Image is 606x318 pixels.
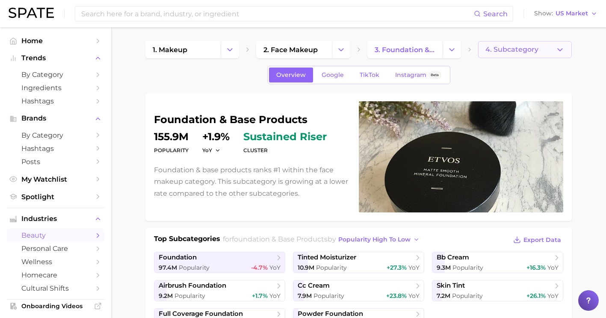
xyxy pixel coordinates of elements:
[21,271,90,279] span: homecare
[395,71,426,79] span: Instagram
[298,292,312,300] span: 7.9m
[7,81,104,94] a: Ingredients
[159,310,243,318] span: full coverage foundation
[431,71,439,79] span: Beta
[21,71,90,79] span: by Category
[7,190,104,203] a: Spotlight
[232,235,328,243] span: foundation & base products
[159,264,177,271] span: 97.4m
[352,68,387,82] a: TikTok
[511,234,563,246] button: Export Data
[298,253,356,262] span: tinted moisturizer
[547,292,559,300] span: YoY
[21,115,90,122] span: Brands
[452,292,483,300] span: Popularity
[221,41,239,58] button: Change Category
[437,253,469,262] span: bb cream
[145,41,221,58] a: 1. makeup
[443,41,461,58] button: Change Category
[7,242,104,255] a: personal care
[153,46,187,54] span: 1. makeup
[556,11,588,16] span: US Market
[7,155,104,168] a: Posts
[159,253,197,262] span: foundation
[338,236,411,243] span: popularity high to low
[432,280,563,301] a: skin tint7.2m Popularity+26.1% YoY
[386,292,407,300] span: +23.8%
[154,280,285,301] a: airbrush foundation9.2m Popularity+1.7% YoY
[314,68,351,82] a: Google
[7,112,104,125] button: Brands
[154,164,349,199] p: Foundation & base products ranks #1 within the face makeup category. This subcategory is growing ...
[387,264,407,271] span: +27.3%
[367,41,443,58] a: 3. foundation & base products
[437,264,451,271] span: 9.3m
[154,132,189,142] dd: 155.9m
[298,310,363,318] span: powder foundation
[21,131,90,139] span: by Category
[534,11,553,16] span: Show
[7,255,104,268] a: wellness
[154,252,285,273] a: foundation97.4m Popularity-4.7% YoY
[7,229,104,242] a: beauty
[21,231,90,239] span: beauty
[478,41,572,58] button: 4. Subcategory
[408,292,420,300] span: YoY
[263,46,318,54] span: 2. face makeup
[159,292,173,300] span: 9.2m
[21,37,90,45] span: Home
[179,264,210,271] span: Popularity
[251,264,268,271] span: -4.7%
[332,41,350,58] button: Change Category
[7,34,104,47] a: Home
[21,175,90,183] span: My Watchlist
[256,41,331,58] a: 2. face makeup
[21,302,90,310] span: Onboarding Videos
[202,147,221,154] button: YoY
[21,97,90,105] span: Hashtags
[526,292,546,300] span: +26.1%
[523,236,561,244] span: Export Data
[375,46,435,54] span: 3. foundation & base products
[293,252,424,273] a: tinted moisturizer10.9m Popularity+27.3% YoY
[21,193,90,201] span: Spotlight
[21,84,90,92] span: Ingredients
[174,292,205,300] span: Popularity
[298,264,314,271] span: 10.9m
[7,173,104,186] a: My Watchlist
[452,264,483,271] span: Popularity
[223,235,422,243] span: for by
[80,6,474,21] input: Search here for a brand, industry, or ingredient
[276,71,306,79] span: Overview
[298,282,330,290] span: cc cream
[21,54,90,62] span: Trends
[202,147,212,154] span: YoY
[7,282,104,295] a: cultural shifts
[336,234,422,245] button: popularity high to low
[269,292,281,300] span: YoY
[360,71,379,79] span: TikTok
[432,252,563,273] a: bb cream9.3m Popularity+16.3% YoY
[7,94,104,108] a: Hashtags
[547,264,559,271] span: YoY
[7,300,104,312] a: Onboarding Videos
[21,144,90,153] span: Hashtags
[154,234,220,247] h1: Top Subcategories
[7,142,104,155] a: Hashtags
[9,8,54,18] img: SPATE
[21,284,90,292] span: cultural shifts
[7,52,104,65] button: Trends
[269,264,281,271] span: YoY
[252,292,268,300] span: +1.7%
[243,145,327,156] dt: cluster
[243,132,327,142] span: sustained riser
[485,46,538,53] span: 4. Subcategory
[483,10,508,18] span: Search
[532,8,600,19] button: ShowUS Market
[408,264,420,271] span: YoY
[7,129,104,142] a: by Category
[322,71,344,79] span: Google
[21,244,90,253] span: personal care
[388,68,449,82] a: InstagramBeta
[154,145,189,156] dt: Popularity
